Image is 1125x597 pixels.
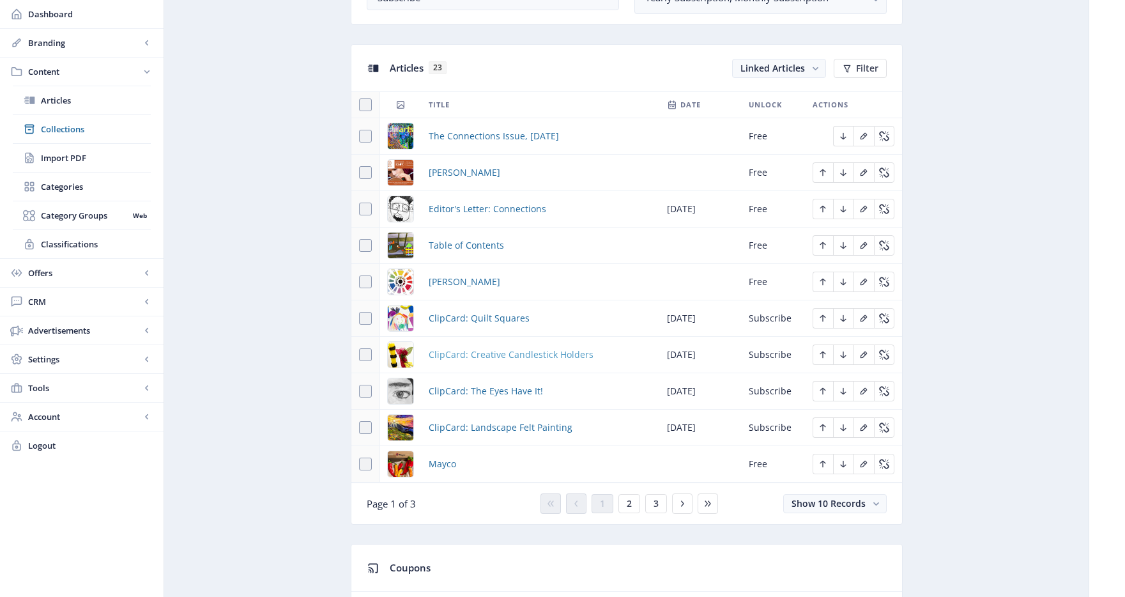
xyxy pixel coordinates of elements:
a: Edit page [833,421,853,433]
img: 5fa7e77f-eb2a-44b0-ad12-9ee8686f5098.png [388,378,413,404]
span: Actions [813,97,848,112]
button: Filter [834,59,887,78]
span: Articles [390,61,424,74]
a: Edit page [813,166,833,178]
td: [DATE] [659,191,741,228]
span: Branding [28,36,141,49]
a: ClipCard: Creative Candlestick Holders [429,347,593,362]
a: Edit page [833,457,853,469]
button: 2 [618,494,640,513]
td: [DATE] [659,337,741,373]
img: 03124fb1-e120-4cdc-ad97-9110328ab22f.png [388,451,413,477]
span: 2 [627,499,632,509]
span: Import PDF [41,151,151,164]
img: b3e551fd-53e0-4302-840a-26f703a9c938.png [388,342,413,368]
span: Collections [41,123,151,136]
a: Editor's Letter: Connections [429,201,546,217]
a: ClipCard: The Eyes Have It! [429,384,543,399]
a: Edit page [874,129,894,141]
td: Free [741,118,805,155]
a: Edit page [833,275,853,287]
span: Settings [28,353,141,366]
td: Subscribe [741,373,805,410]
app-collection-view: Articles [351,44,903,525]
nb-badge: Web [128,209,151,222]
span: 3 [654,499,659,509]
button: Linked Articles [732,59,826,78]
a: Edit page [874,275,894,287]
a: Edit page [813,348,833,360]
td: Subscribe [741,300,805,337]
span: Account [28,410,141,423]
a: Edit page [853,275,874,287]
a: Edit page [813,421,833,433]
img: 796ca792-a29c-4a2e-8a5c-5b6e099e55f4.png [388,196,413,222]
a: Edit page [833,384,853,396]
a: Edit page [813,238,833,251]
a: Edit page [833,238,853,251]
span: Dashboard [28,8,153,20]
a: Edit page [874,421,894,433]
span: Linked Articles [740,62,805,74]
a: Edit page [813,384,833,396]
a: Edit page [874,311,894,323]
span: Unlock [749,97,782,112]
a: Edit page [874,457,894,469]
img: c8549ab1-beec-466e-af72-c9cab330311f.png [388,233,413,258]
a: Categories [13,173,151,201]
a: Edit page [813,311,833,323]
img: 96458962-2f69-474c-920f-48ad4b1623b3.png [388,269,413,295]
button: Show 10 Records [783,494,887,513]
img: 6bfc322c-ab2f-452e-a8e3-44dbc3826b95.png [388,123,413,149]
a: Edit page [874,238,894,251]
a: ClipCard: Landscape Felt Painting [429,420,572,435]
td: Free [741,264,805,300]
a: Edit page [874,348,894,360]
a: Edit page [874,384,894,396]
span: Date [680,97,701,112]
a: Edit page [853,166,874,178]
a: Edit page [853,311,874,323]
a: The Connections Issue, [DATE] [429,128,559,144]
a: Edit page [833,166,853,178]
span: Offers [28,267,141,279]
span: Category Groups [41,209,128,222]
a: [PERSON_NAME] [429,274,500,290]
a: Table of Contents [429,238,504,253]
a: Edit page [833,202,853,214]
td: [DATE] [659,410,741,446]
img: d301b66a-c6d1-4b8a-bb3a-d949efa2711e.png [388,306,413,331]
span: Tools [28,382,141,394]
a: Edit page [813,202,833,214]
td: Subscribe [741,410,805,446]
img: 287b6423-90d7-45a5-ba67-951ce8abd925.png [388,160,413,185]
a: Edit page [853,421,874,433]
span: Logout [28,439,153,452]
span: Categories [41,180,151,193]
button: 1 [592,494,613,513]
td: [DATE] [659,373,741,410]
span: 23 [429,61,447,74]
td: Subscribe [741,337,805,373]
a: Edit page [813,457,833,469]
span: Page 1 of 3 [367,497,416,510]
a: [PERSON_NAME] [429,165,500,180]
a: Mayco [429,456,456,472]
a: Edit page [813,275,833,287]
td: Free [741,155,805,191]
span: Content [28,65,141,78]
span: Show 10 Records [792,497,866,509]
a: ClipCard: Quilt Squares [429,311,530,326]
a: Edit page [853,457,874,469]
a: Import PDF [13,144,151,172]
td: Free [741,228,805,264]
img: 5cbfe494-0ca8-4b06-b283-0349ecaeea02.png [388,415,413,440]
a: Edit page [874,202,894,214]
td: [DATE] [659,300,741,337]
